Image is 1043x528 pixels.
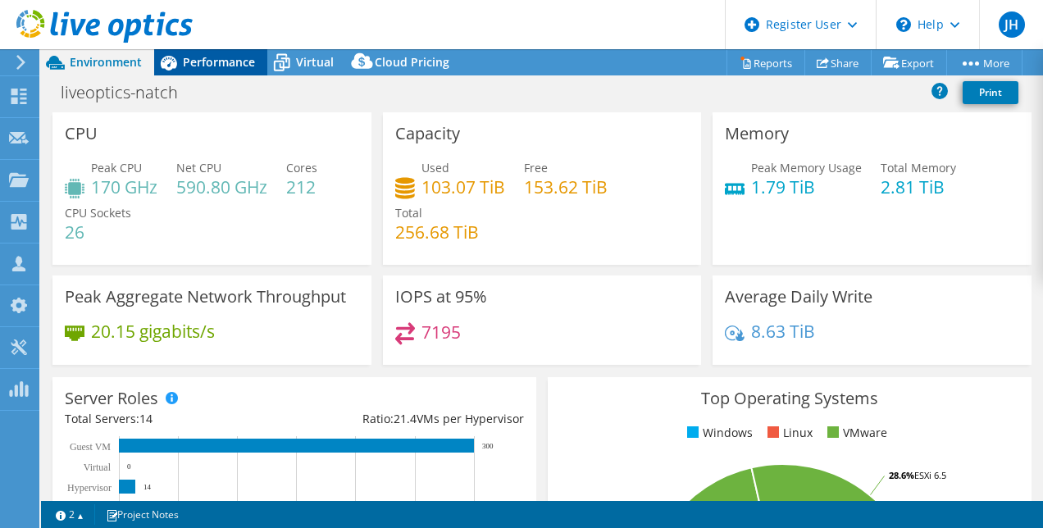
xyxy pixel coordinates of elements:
[394,411,417,426] span: 21.4
[65,410,294,428] div: Total Servers:
[421,178,505,196] h4: 103.07 TiB
[91,160,142,175] span: Peak CPU
[286,178,317,196] h4: 212
[176,160,221,175] span: Net CPU
[804,50,872,75] a: Share
[94,504,190,525] a: Project Notes
[44,504,95,525] a: 2
[91,178,157,196] h4: 170 GHz
[65,205,131,221] span: CPU Sockets
[871,50,947,75] a: Export
[823,424,887,442] li: VMware
[395,205,422,221] span: Total
[296,54,334,70] span: Virtual
[65,223,131,241] h4: 26
[751,160,862,175] span: Peak Memory Usage
[294,410,524,428] div: Ratio: VMs per Hypervisor
[896,17,911,32] svg: \n
[560,389,1019,407] h3: Top Operating Systems
[183,54,255,70] span: Performance
[889,469,914,481] tspan: 28.6%
[395,223,479,241] h4: 256.68 TiB
[725,288,872,306] h3: Average Daily Write
[683,424,753,442] li: Windows
[421,160,449,175] span: Used
[286,160,317,175] span: Cores
[914,469,946,481] tspan: ESXi 6.5
[421,323,461,341] h4: 7195
[65,288,346,306] h3: Peak Aggregate Network Throughput
[763,424,813,442] li: Linux
[139,411,153,426] span: 14
[176,178,267,196] h4: 590.80 GHz
[524,160,548,175] span: Free
[751,322,815,340] h4: 8.63 TiB
[963,81,1018,104] a: Print
[751,178,862,196] h4: 1.79 TiB
[482,442,494,450] text: 300
[395,125,460,143] h3: Capacity
[70,54,142,70] span: Environment
[65,125,98,143] h3: CPU
[881,160,956,175] span: Total Memory
[91,322,215,340] h4: 20.15 gigabits/s
[127,462,131,471] text: 0
[375,54,449,70] span: Cloud Pricing
[65,389,158,407] h3: Server Roles
[881,178,956,196] h4: 2.81 TiB
[395,288,487,306] h3: IOPS at 95%
[946,50,1023,75] a: More
[726,50,805,75] a: Reports
[84,462,112,473] text: Virtual
[70,441,111,453] text: Guest VM
[999,11,1025,38] span: JH
[524,178,608,196] h4: 153.62 TiB
[725,125,789,143] h3: Memory
[53,84,203,102] h1: liveoptics-natch
[67,482,112,494] text: Hypervisor
[143,483,152,491] text: 14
